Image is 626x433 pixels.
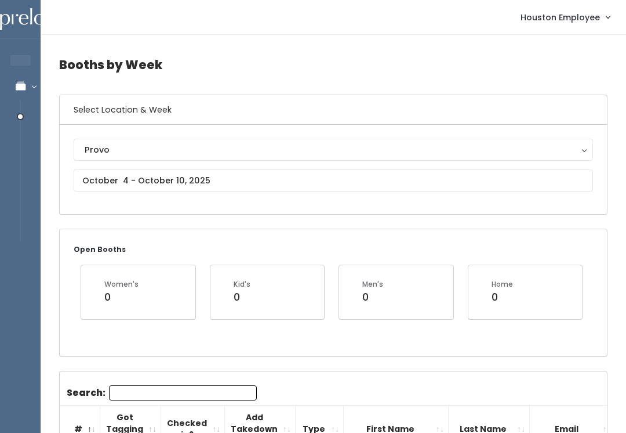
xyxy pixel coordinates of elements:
input: Search: [109,385,257,400]
h6: Select Location & Week [60,95,607,125]
label: Search: [67,385,257,400]
div: 0 [492,290,513,305]
div: Kid's [234,279,250,290]
h4: Booths by Week [59,49,607,81]
div: Provo [85,143,582,156]
div: 0 [104,290,139,305]
a: Houston Employee [509,5,621,30]
input: October 4 - October 10, 2025 [74,169,593,192]
div: 0 [362,290,383,305]
div: Men's [362,279,383,290]
small: Open Booths [74,244,126,254]
div: Home [492,279,513,290]
button: Provo [74,139,593,161]
div: 0 [234,290,250,305]
div: Women's [104,279,139,290]
span: Houston Employee [521,11,600,24]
